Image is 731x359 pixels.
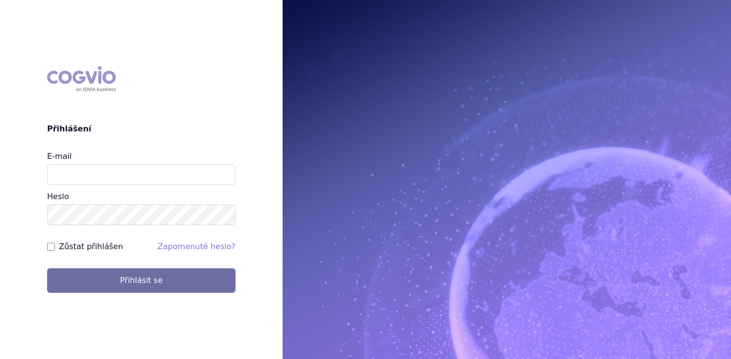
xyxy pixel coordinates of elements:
button: Přihlásit se [47,268,235,293]
label: Zůstat přihlášen [59,241,123,253]
div: COGVIO [47,66,116,92]
h2: Přihlášení [47,123,235,135]
label: Heslo [47,192,69,201]
a: Zapomenuté heslo? [157,242,235,251]
label: E-mail [47,152,72,161]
